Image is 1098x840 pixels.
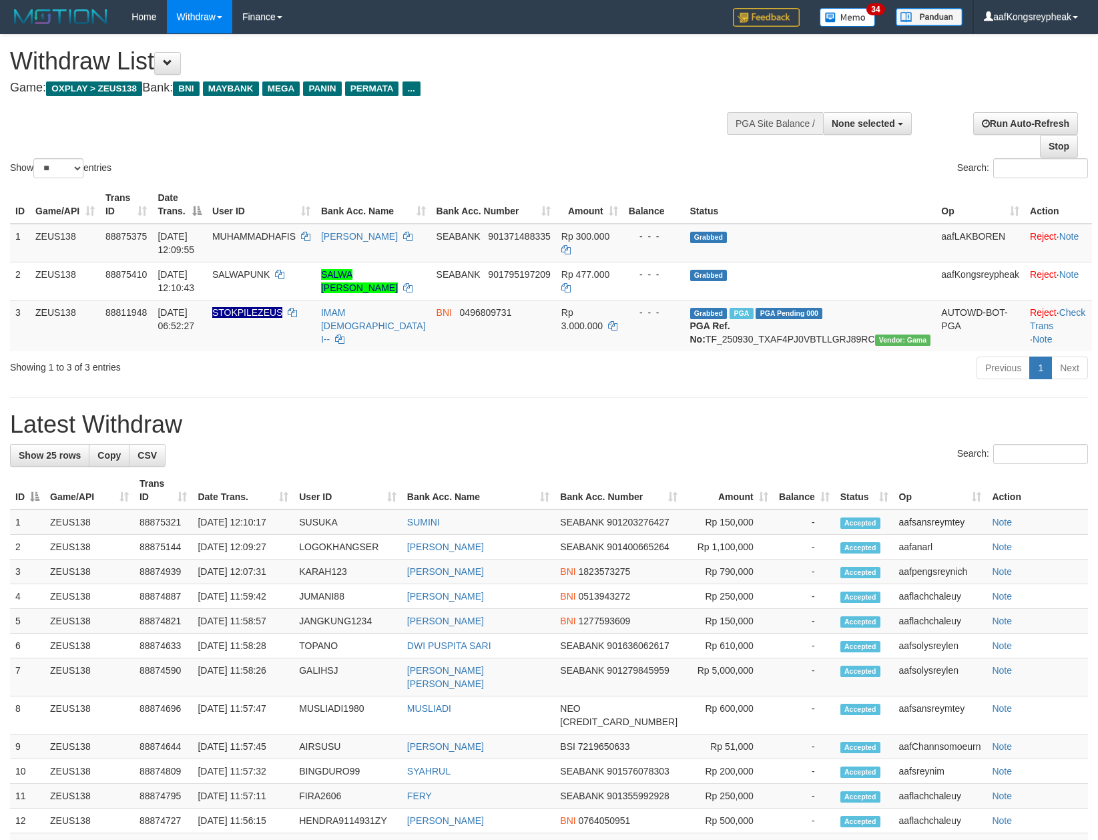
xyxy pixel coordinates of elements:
span: NEO [560,703,580,714]
a: [PERSON_NAME] [PERSON_NAME] [407,665,484,689]
span: Accepted [840,517,880,529]
input: Search: [993,444,1088,464]
input: Search: [993,158,1088,178]
th: Game/API: activate to sort column ascending [30,186,100,224]
span: SEABANK [560,542,604,552]
span: Accepted [840,767,880,778]
td: 3 [10,300,30,351]
span: Accepted [840,616,880,628]
a: Note [992,665,1012,676]
td: ZEUS138 [45,535,134,560]
span: Rp 477.000 [561,269,609,280]
td: ZEUS138 [45,734,134,759]
a: [PERSON_NAME] [407,542,484,552]
a: Stop [1040,135,1078,158]
h1: Latest Withdraw [10,411,1088,438]
a: 1 [1029,357,1052,379]
td: aaflachchaleuy [894,584,987,609]
td: [DATE] 11:58:28 [192,634,294,658]
td: aafanarl [894,535,987,560]
td: aafsreynim [894,759,987,784]
span: PANIN [303,81,341,96]
td: [DATE] 12:10:17 [192,509,294,535]
td: ZEUS138 [45,509,134,535]
th: Amount: activate to sort column ascending [683,471,774,509]
span: MAYBANK [203,81,259,96]
td: Rp 250,000 [683,784,774,809]
img: Feedback.jpg [733,8,800,27]
td: ZEUS138 [45,609,134,634]
span: SEABANK [560,766,604,777]
td: 2 [10,535,45,560]
label: Show entries [10,158,111,178]
span: BNI [560,616,575,626]
span: Copy 0496809731 to clipboard [460,307,512,318]
span: Copy 901355992928 to clipboard [607,791,669,801]
td: · · [1025,300,1092,351]
td: - [774,696,835,734]
td: ZEUS138 [30,262,100,300]
td: aafLAKBOREN [936,224,1025,262]
td: Rp 790,000 [683,560,774,584]
h1: Withdraw List [10,48,719,75]
span: Accepted [840,742,880,753]
td: [DATE] 12:09:27 [192,535,294,560]
td: JANGKUNG1234 [294,609,402,634]
label: Search: [957,444,1088,464]
a: [PERSON_NAME] [407,591,484,602]
span: Marked by aafsreyleap [730,308,753,319]
a: IMAM [DEMOGRAPHIC_DATA] I-- [321,307,426,345]
span: 34 [866,3,884,15]
span: Rp 3.000.000 [561,307,603,331]
td: 8 [10,696,45,734]
th: Amount: activate to sort column ascending [556,186,623,224]
a: [PERSON_NAME] [407,741,484,752]
td: [DATE] 11:56:15 [192,809,294,833]
span: SEABANK [437,231,481,242]
td: ZEUS138 [45,696,134,734]
td: - [774,535,835,560]
span: Show 25 rows [19,450,81,461]
span: Grabbed [690,270,728,281]
img: panduan.png [896,8,963,26]
a: Note [992,791,1012,801]
span: BNI [173,81,199,96]
span: Copy 901795197209 to clipboard [488,269,550,280]
a: Note [992,640,1012,651]
td: 88874795 [134,784,192,809]
th: Date Trans.: activate to sort column descending [152,186,206,224]
th: Trans ID: activate to sort column ascending [134,471,192,509]
td: 7 [10,658,45,696]
span: Copy 901371488335 to clipboard [488,231,550,242]
span: Grabbed [690,308,728,319]
a: Reject [1030,231,1057,242]
td: 88875321 [134,509,192,535]
td: 88874887 [134,584,192,609]
a: Copy [89,444,129,467]
td: Rp 500,000 [683,809,774,833]
td: · [1025,224,1092,262]
td: aafpengsreynich [894,560,987,584]
h4: Game: Bank: [10,81,719,95]
a: Note [992,566,1012,577]
a: SUMINI [407,517,440,528]
td: 88874644 [134,734,192,759]
span: [DATE] 12:10:43 [158,269,194,293]
td: [DATE] 11:57:32 [192,759,294,784]
span: Copy 901576078303 to clipboard [607,766,669,777]
span: BNI [560,566,575,577]
td: JUMANI88 [294,584,402,609]
th: User ID: activate to sort column ascending [294,471,402,509]
img: Button%20Memo.svg [820,8,876,27]
th: Bank Acc. Number: activate to sort column ascending [555,471,683,509]
span: Copy 0513943272 to clipboard [579,591,631,602]
td: - [774,809,835,833]
td: ZEUS138 [45,784,134,809]
span: Accepted [840,542,880,554]
td: FIRA2606 [294,784,402,809]
td: TOPANO [294,634,402,658]
td: aaflachchaleuy [894,784,987,809]
a: [PERSON_NAME] [407,616,484,626]
a: Note [1033,334,1053,345]
td: LOGOKHANGSER [294,535,402,560]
